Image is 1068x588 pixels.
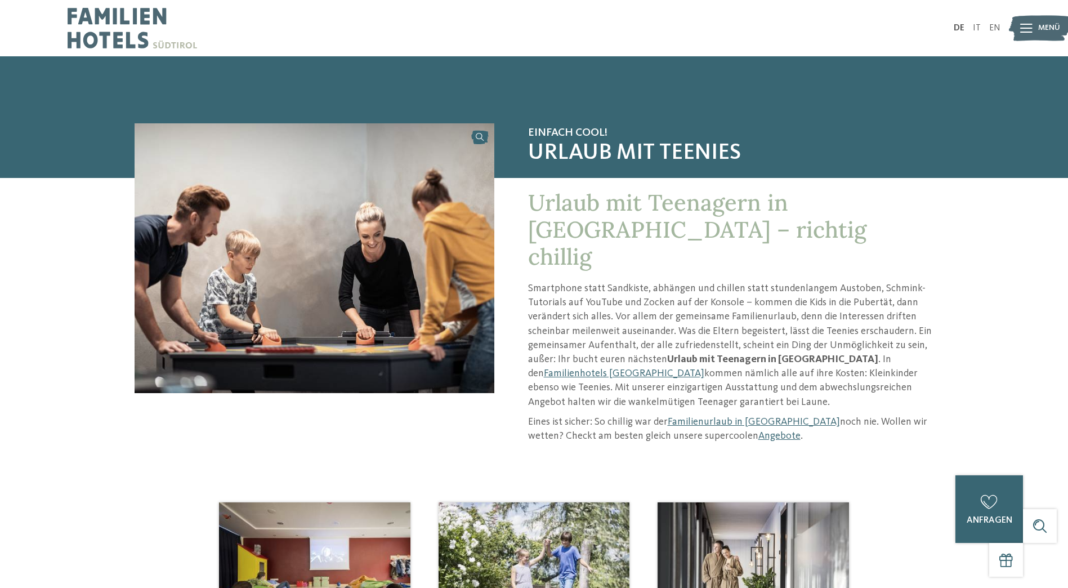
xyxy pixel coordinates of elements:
a: Familienurlaub in [GEOGRAPHIC_DATA] [668,417,840,427]
a: Familienhotels [GEOGRAPHIC_DATA] [544,368,704,378]
span: Urlaub mit Teenies [528,140,934,167]
span: Menü [1038,23,1060,34]
span: anfragen [967,516,1012,525]
strong: Urlaub mit Teenagern in [GEOGRAPHIC_DATA] [667,354,878,364]
a: EN [989,24,1000,33]
span: Einfach cool! [528,126,934,140]
span: Urlaub mit Teenagern in [GEOGRAPHIC_DATA] – richtig chillig [528,188,866,271]
a: Angebote [758,431,801,441]
a: DE [954,24,964,33]
p: Smartphone statt Sandkiste, abhängen und chillen statt stundenlangem Austoben, Schmink-Tutorials ... [528,282,934,409]
a: IT [973,24,981,33]
p: Eines ist sicher: So chillig war der noch nie. Wollen wir wetten? Checkt am besten gleich unsere ... [528,415,934,443]
img: Urlaub mit Teenagern in Südtirol geplant? [135,123,494,393]
a: anfragen [955,475,1023,543]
